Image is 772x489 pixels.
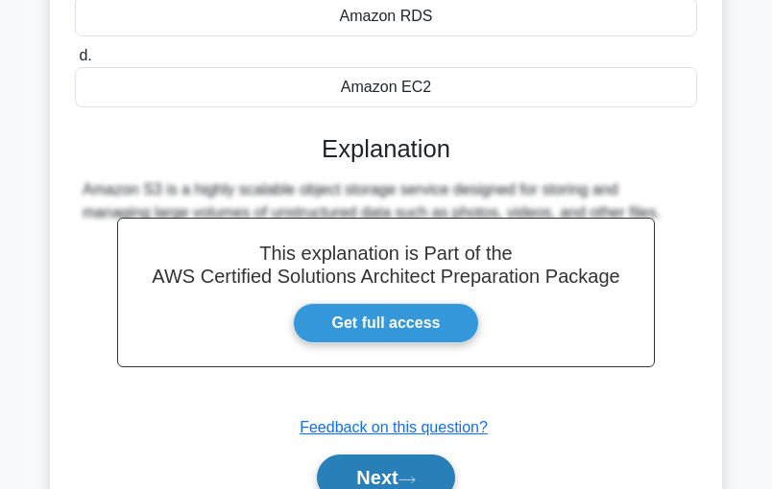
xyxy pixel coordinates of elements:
[75,67,697,107] div: Amazon EC2
[79,47,91,63] span: d.
[293,303,480,343] a: Get full access
[83,178,689,224] div: Amazon S3 is a highly scalable object storage service designed for storing and managing large vol...
[300,419,488,435] a: Feedback on this question?
[86,134,686,164] h3: Explanation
